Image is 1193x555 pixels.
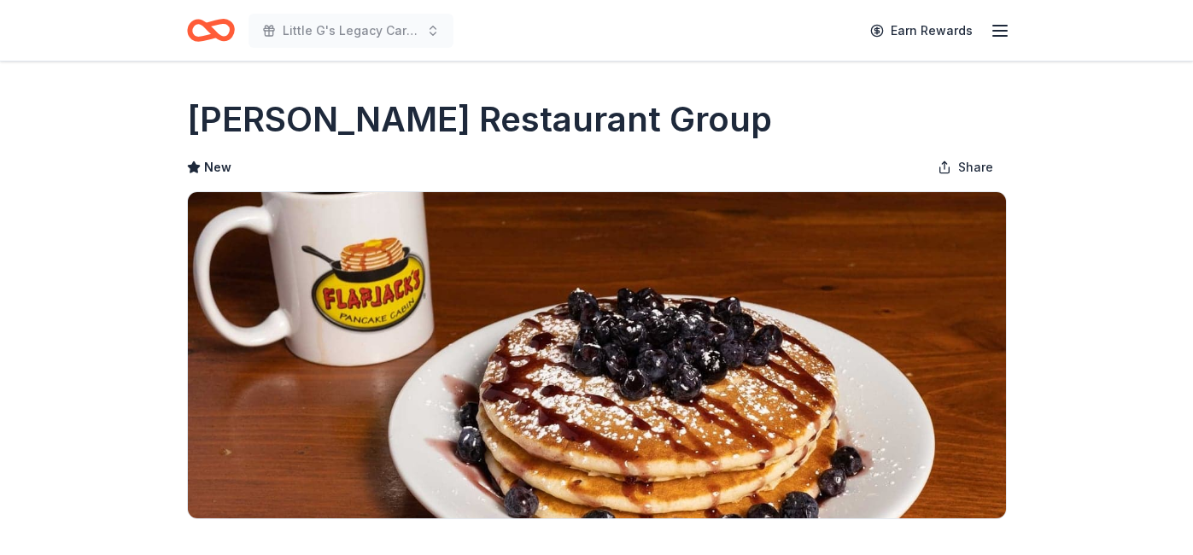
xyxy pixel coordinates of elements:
span: New [204,157,231,178]
span: Share [958,157,993,178]
a: Home [187,10,235,50]
button: Little G's Legacy Car Show and Fall Festival [249,14,453,48]
img: Image for Collier Restaurant Group [188,192,1006,518]
button: Share [924,150,1007,184]
a: Earn Rewards [860,15,983,46]
span: Little G's Legacy Car Show and Fall Festival [283,20,419,41]
h1: [PERSON_NAME] Restaurant Group [187,96,772,143]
